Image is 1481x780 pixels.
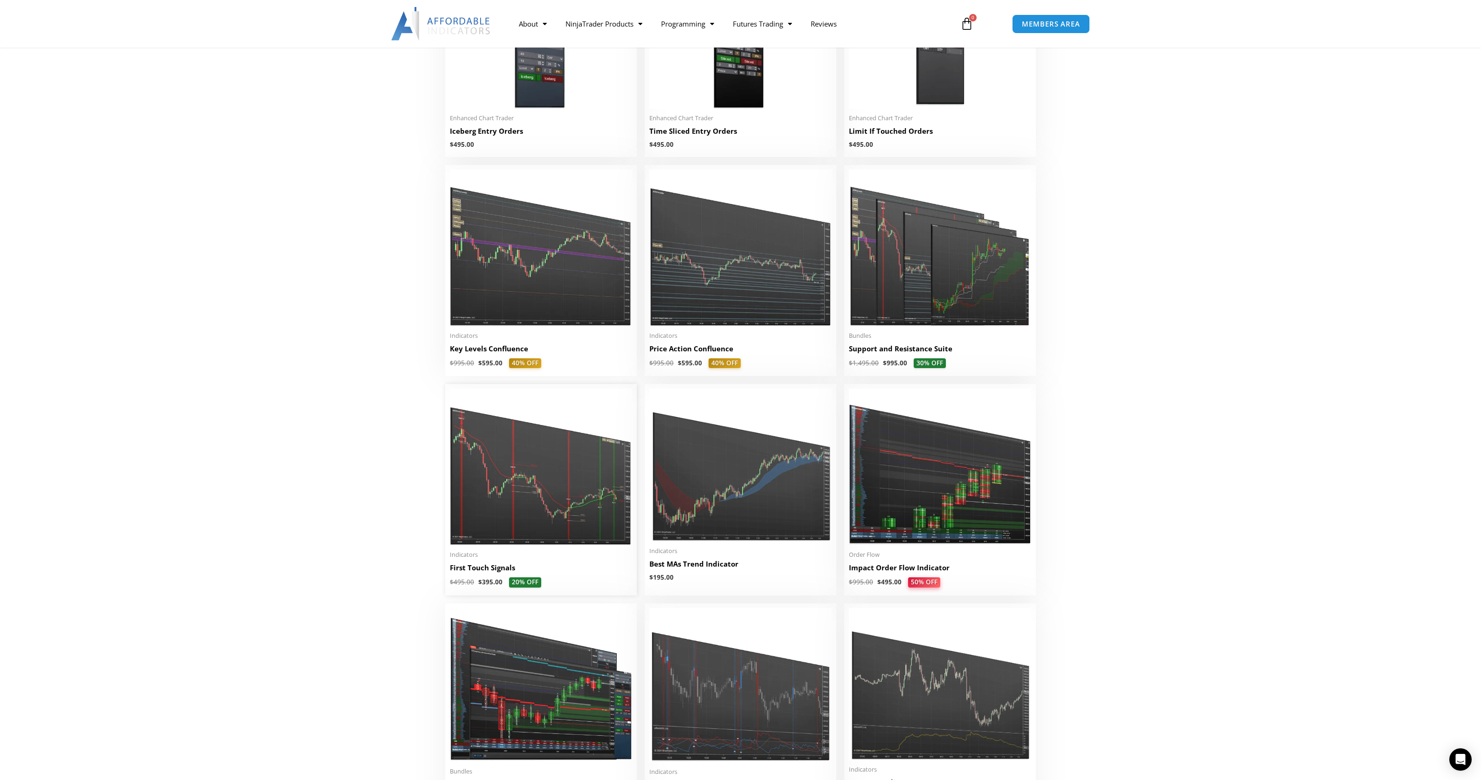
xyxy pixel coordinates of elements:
[849,344,1031,354] h2: Support and Resistance Suite
[649,573,674,582] bdi: 195.00
[877,578,902,586] bdi: 495.00
[450,344,632,358] a: Key Levels Confluence
[849,578,853,586] span: $
[649,359,653,367] span: $
[450,551,632,559] span: Indicators
[509,358,541,369] span: 40% OFF
[649,344,832,354] h2: Price Action Confluence
[450,578,474,586] bdi: 495.00
[478,359,503,367] bdi: 595.00
[649,170,832,326] img: Price Action Confluence 2
[877,578,881,586] span: $
[478,578,482,586] span: $
[1012,14,1090,34] a: MEMBERS AREA
[678,359,702,367] bdi: 595.00
[450,563,632,577] a: First Touch Signals
[649,547,832,555] span: Indicators
[450,140,454,149] span: $
[849,140,853,149] span: $
[849,608,1031,760] img: Best ATR Indicator
[849,114,1031,122] span: Enhanced Chart Trader
[391,7,491,41] img: LogoAI | Affordable Indicators – NinjaTrader
[450,344,632,354] h2: Key Levels Confluence
[649,332,832,340] span: Indicators
[450,140,474,149] bdi: 495.00
[450,126,632,136] h2: Iceberg Entry Orders
[849,578,873,586] bdi: 995.00
[678,359,682,367] span: $
[969,14,977,21] span: 0
[1449,748,1472,771] div: Open Intercom Messenger
[649,559,832,574] a: Best MAs Trend Indicator
[649,573,653,582] span: $
[450,608,632,762] img: Impact Order Flow Entry Orders
[849,359,879,367] bdi: 1,495.00
[849,563,1031,577] a: Impact Order Flow Indicator
[849,332,1031,340] span: Bundles
[478,359,482,367] span: $
[649,768,832,776] span: Indicators
[652,13,723,34] a: Programming
[849,766,1031,773] span: Indicators
[849,389,1031,545] img: OrderFlow 2
[649,608,832,762] img: Best ADX Indicator
[946,10,987,37] a: 0
[450,332,632,340] span: Indicators
[450,359,474,367] bdi: 995.00
[801,13,846,34] a: Reviews
[649,359,674,367] bdi: 995.00
[649,126,832,136] h2: Time Sliced Entry Orders
[450,126,632,141] a: Iceberg Entry Orders
[649,126,832,141] a: Time Sliced Entry Orders
[883,359,907,367] bdi: 995.00
[849,170,1031,326] img: Support and Resistance Suite 1
[450,563,632,573] h2: First Touch Signals
[478,578,503,586] bdi: 395.00
[908,577,940,588] span: 50% OFF
[849,563,1031,573] h2: Impact Order Flow Indicator
[649,389,832,541] img: Best MAs Trend Indicator
[510,13,556,34] a: About
[649,114,832,122] span: Enhanced Chart Trader
[649,344,832,358] a: Price Action Confluence
[914,358,946,369] span: 30% OFF
[510,13,950,34] nav: Menu
[450,114,632,122] span: Enhanced Chart Trader
[450,389,632,545] img: First Touch Signals 1
[450,170,632,326] img: Key Levels 1
[849,140,873,149] bdi: 495.00
[849,126,1031,136] h2: Limit If Touched Orders
[450,359,454,367] span: $
[849,344,1031,358] a: Support and Resistance Suite
[450,578,454,586] span: $
[849,551,1031,559] span: Order Flow
[649,140,674,149] bdi: 495.00
[649,559,832,569] h2: Best MAs Trend Indicator
[509,577,541,588] span: 20% OFF
[849,126,1031,141] a: Limit If Touched Orders
[556,13,652,34] a: NinjaTrader Products
[709,358,741,369] span: 40% OFF
[450,767,632,775] span: Bundles
[849,359,853,367] span: $
[883,359,887,367] span: $
[649,140,653,149] span: $
[723,13,801,34] a: Futures Trading
[1022,21,1080,27] span: MEMBERS AREA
